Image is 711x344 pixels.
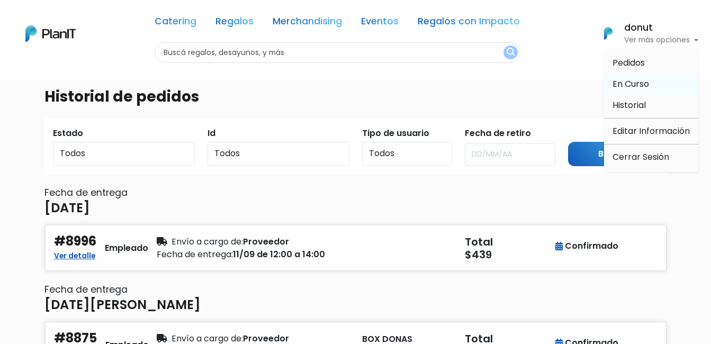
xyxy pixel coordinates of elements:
span: Fecha de entrega: [157,248,233,260]
h6: Fecha de entrega [44,187,667,198]
a: Regalos con Impacto [418,17,520,30]
h4: [DATE][PERSON_NAME] [44,297,201,313]
a: Editar Información [604,121,698,142]
a: Merchandising [273,17,342,30]
h5: Total [465,236,553,248]
img: PlanIt Logo [25,25,76,42]
a: En Curso [604,74,698,95]
button: PlanIt Logo donut Ver más opciones [590,20,698,47]
div: Confirmado [555,240,618,252]
a: Cerrar Sesión [604,147,698,168]
label: Tipo de usuario [362,127,429,140]
input: Buscar [568,142,659,167]
h3: Historial de pedidos [44,88,199,106]
a: Ver detalle [54,248,95,261]
label: Estado [53,127,83,140]
label: Id [208,127,215,140]
h6: donut [624,23,698,33]
div: Empleado [105,242,148,255]
h6: Fecha de entrega [44,284,667,295]
h4: #8996 [54,234,96,249]
span: Envío a cargo de: [172,236,243,248]
div: Proveedor [157,236,349,248]
label: Submit [568,127,599,140]
span: En Curso [613,78,649,90]
a: Eventos [361,17,399,30]
h5: $439 [465,248,555,261]
span: Pedidos [613,57,645,69]
img: PlanIt Logo [597,22,620,45]
img: search_button-432b6d5273f82d61273b3651a40e1bd1b912527efae98b1b7a1b2c0702e16a8d.svg [507,48,515,58]
p: Ver más opciones [624,37,698,44]
a: Catering [155,17,196,30]
h4: [DATE] [44,201,90,216]
input: DD/MM/AA [465,143,555,166]
span: Historial [613,99,646,111]
input: Buscá regalos, desayunos, y más [155,42,520,63]
button: #8996 Ver detalle Empleado Envío a cargo de:Proveedor Fecha de entrega:11/09 de 12:00 a 14:00 Tot... [44,224,667,271]
div: ¿Necesitás ayuda? [55,10,152,31]
label: Fecha de retiro [465,127,531,140]
a: Regalos [215,17,254,30]
a: Historial [604,95,698,116]
div: 11/09 de 12:00 a 14:00 [157,248,349,261]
